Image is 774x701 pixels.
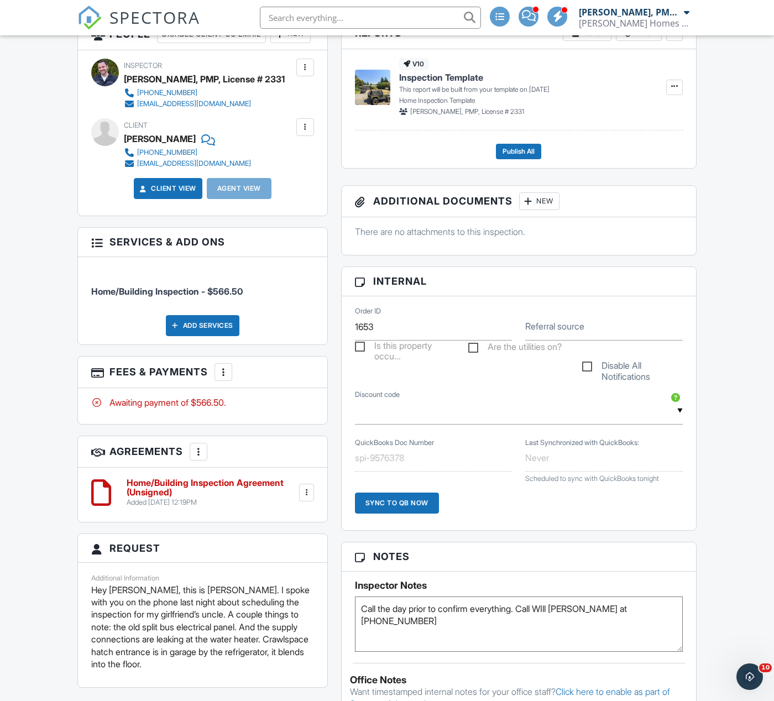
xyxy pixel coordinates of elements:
[355,306,381,316] label: Order ID
[124,158,251,169] a: [EMAIL_ADDRESS][DOMAIN_NAME]
[91,584,314,671] p: Hey [PERSON_NAME], this is [PERSON_NAME]. I spoke with you on the phone last night about scheduli...
[127,478,297,508] a: Home/Building Inspection Agreement (Unsigned) Added [DATE] 12:19PM
[124,61,162,70] span: Inspector
[78,436,327,468] h3: Agreements
[78,534,327,563] h3: Request
[137,88,197,97] div: [PHONE_NUMBER]
[137,148,197,157] div: [PHONE_NUMBER]
[91,265,314,306] li: Service: Home/Building Inspection
[260,7,481,29] input: Search everything...
[350,674,688,686] div: Office Notes
[137,159,251,168] div: [EMAIL_ADDRESS][DOMAIN_NAME]
[91,286,243,297] span: Home/Building Inspection - $566.50
[166,315,239,336] div: Add Services
[342,542,696,571] h3: Notes
[355,580,683,591] h5: Inspector Notes
[78,357,327,388] h3: Fees & Payments
[519,192,559,210] div: New
[525,438,639,448] label: Last Synchronized with QuickBooks:
[759,663,772,672] span: 10
[127,498,297,507] div: Added [DATE] 12:19PM
[77,6,102,30] img: The Best Home Inspection Software - Spectora
[109,6,200,29] span: SPECTORA
[342,186,696,217] h3: Additional Documents
[355,438,434,448] label: QuickBooks Doc Number
[124,71,285,87] div: [PERSON_NAME], PMP, License # 2331
[124,98,276,109] a: [EMAIL_ADDRESS][DOMAIN_NAME]
[355,226,683,238] p: There are no attachments to this inspection.
[355,341,456,354] label: Is this property occupied?
[91,396,314,409] div: Awaiting payment of $566.50.
[582,360,683,374] label: Disable All Notifications
[355,390,400,400] label: Discount code
[124,121,148,129] span: Client
[138,183,196,194] a: Client View
[355,493,439,514] div: Sync to QB Now
[736,663,763,690] iframe: Intercom live chat
[468,342,562,355] label: Are the utilities on?
[124,147,251,158] a: [PHONE_NUMBER]
[127,478,297,498] h6: Home/Building Inspection Agreement (Unsigned)
[78,228,327,257] h3: Services & Add ons
[579,18,689,29] div: Vanhorn Homes LLC
[342,267,696,296] h3: Internal
[77,15,200,38] a: SPECTORA
[525,320,584,332] label: Referral source
[124,87,276,98] a: [PHONE_NUMBER]
[579,7,681,18] div: [PERSON_NAME], PMP, License # 2331
[91,574,159,582] label: Additional Information
[137,100,251,108] div: [EMAIL_ADDRESS][DOMAIN_NAME]
[525,474,659,483] span: Scheduled to sync with QuickBooks tonight
[124,130,196,147] div: [PERSON_NAME]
